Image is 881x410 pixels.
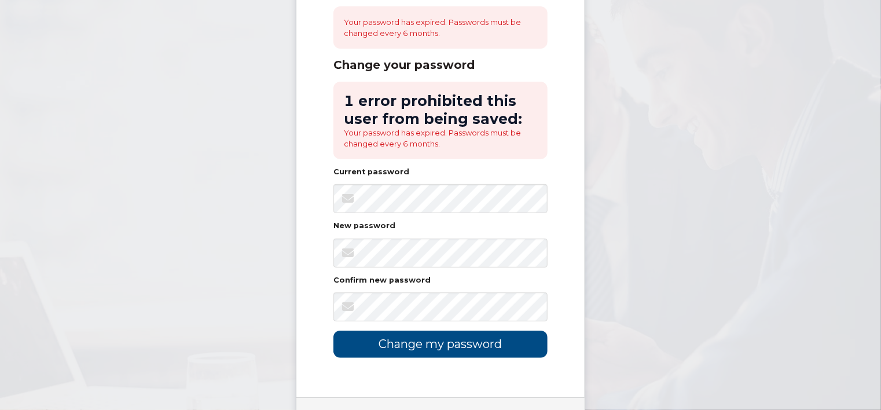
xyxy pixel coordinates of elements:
label: Current password [333,169,409,176]
li: Your password has expired. Passwords must be changed every 6 months. [344,127,537,149]
label: Confirm new password [333,277,431,284]
label: New password [333,222,395,230]
div: Change your password [333,58,548,72]
h2: 1 error prohibited this user from being saved: [344,92,537,127]
div: Your password has expired. Passwords must be changed every 6 months. [333,6,548,49]
input: Change my password [333,331,548,358]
